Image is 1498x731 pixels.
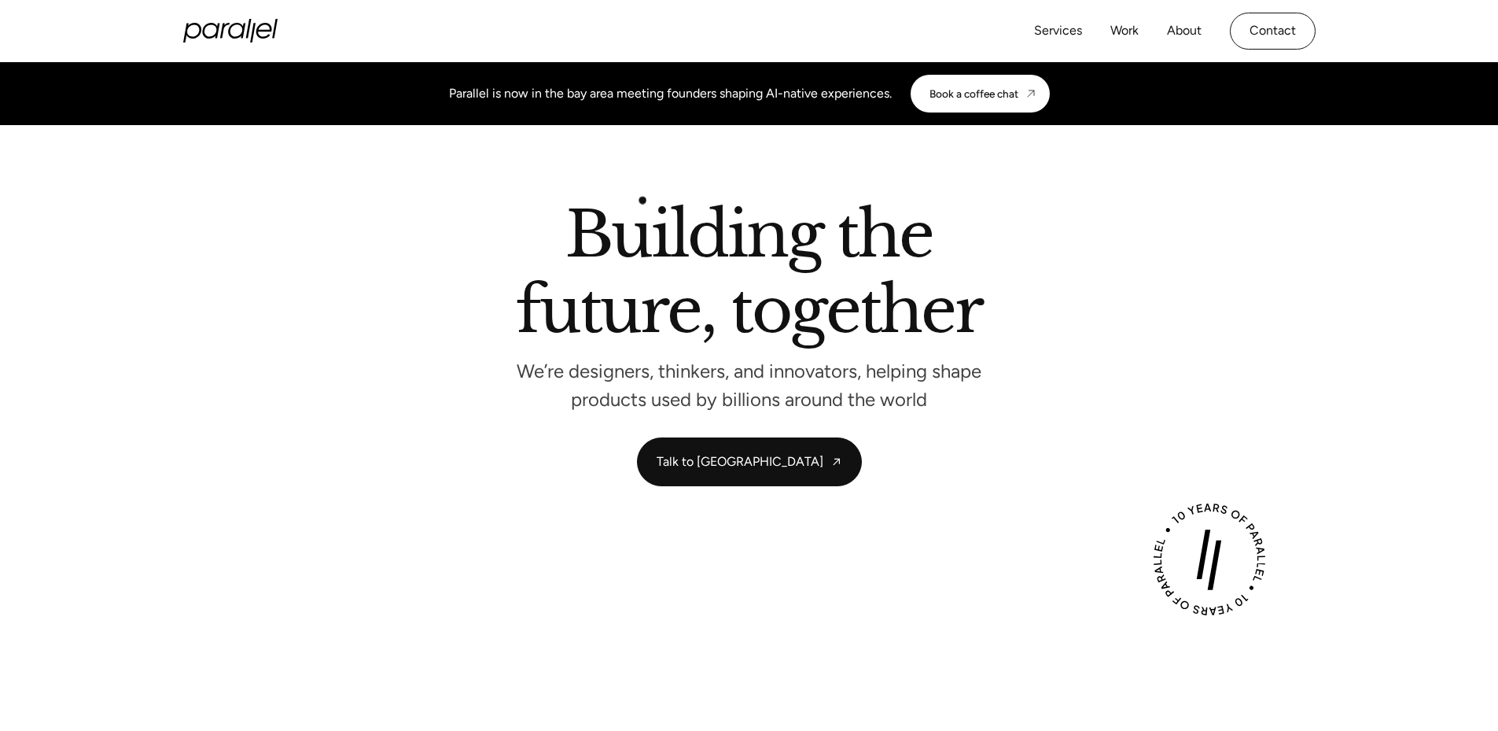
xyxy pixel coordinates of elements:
[513,364,985,406] p: We’re designers, thinkers, and innovators, helping shape products used by billions around the world
[1025,87,1037,100] img: CTA arrow image
[183,19,278,42] a: home
[911,75,1050,113] a: Book a coffee chat
[516,204,982,348] h2: Building the future, together
[1110,20,1139,42] a: Work
[1230,13,1316,50] a: Contact
[449,84,892,103] div: Parallel is now in the bay area meeting founders shaping AI-native experiences.
[1167,20,1202,42] a: About
[1034,20,1082,42] a: Services
[929,87,1018,100] div: Book a coffee chat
